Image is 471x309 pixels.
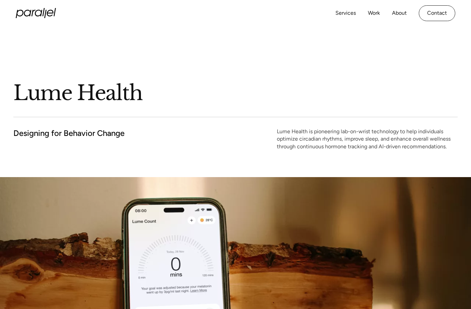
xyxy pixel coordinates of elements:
a: Services [335,8,356,18]
a: Contact [419,5,455,21]
h1: Lume Health [13,80,458,106]
a: Work [368,8,380,18]
h2: Designing for Behavior Change [13,128,125,138]
a: About [392,8,407,18]
p: Lume Health is pioneering lab-on-wrist technology to help individuals optimize circadian rhythms,... [277,128,458,150]
a: home [16,8,56,18]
